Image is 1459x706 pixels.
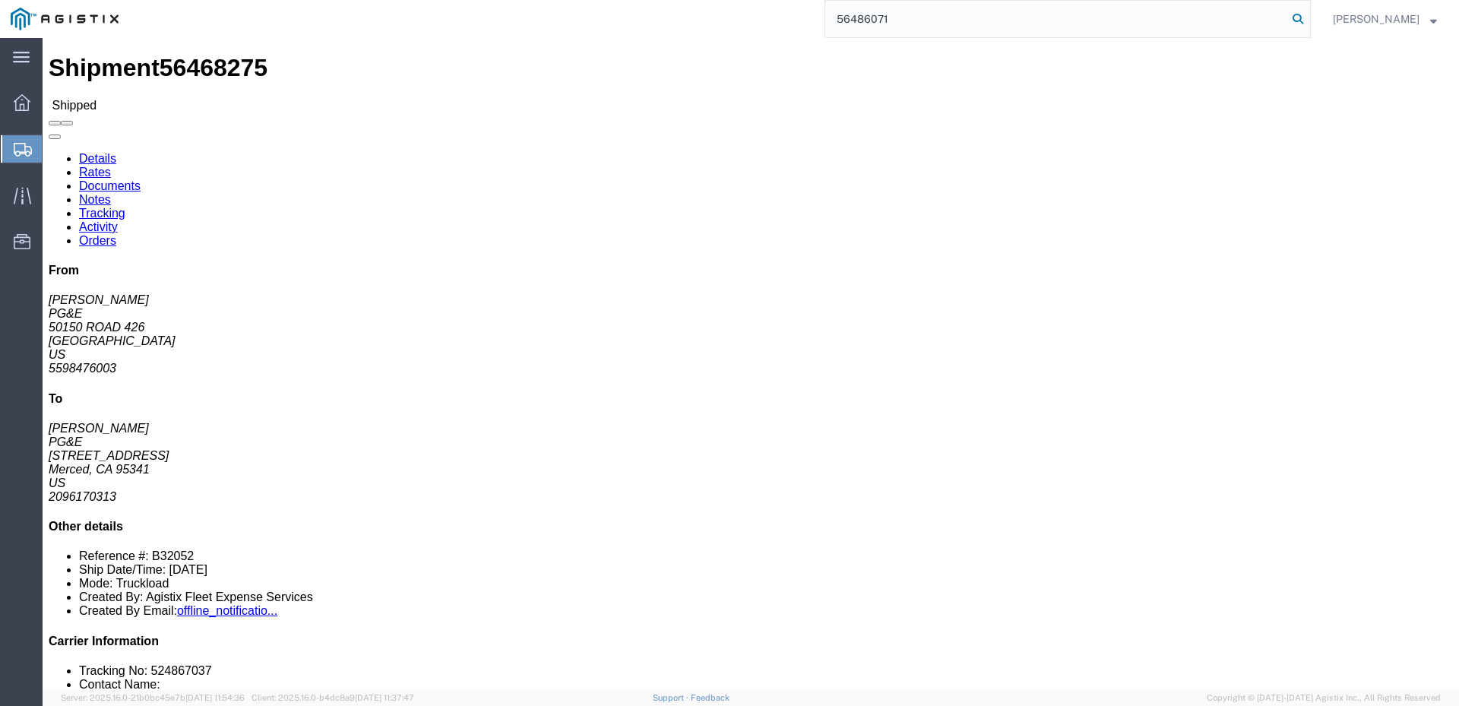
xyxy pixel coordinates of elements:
span: [DATE] 11:37:47 [355,693,414,702]
span: Joe Torres [1333,11,1419,27]
button: [PERSON_NAME] [1332,10,1438,28]
span: Server: 2025.16.0-21b0bc45e7b [61,693,245,702]
input: Search for shipment number, reference number [825,1,1287,37]
a: Support [653,693,691,702]
iframe: FS Legacy Container [43,38,1459,690]
a: Feedback [691,693,729,702]
img: logo [11,8,119,30]
span: Client: 2025.16.0-b4dc8a9 [252,693,414,702]
span: Copyright © [DATE]-[DATE] Agistix Inc., All Rights Reserved [1207,692,1441,704]
span: [DATE] 11:54:36 [185,693,245,702]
